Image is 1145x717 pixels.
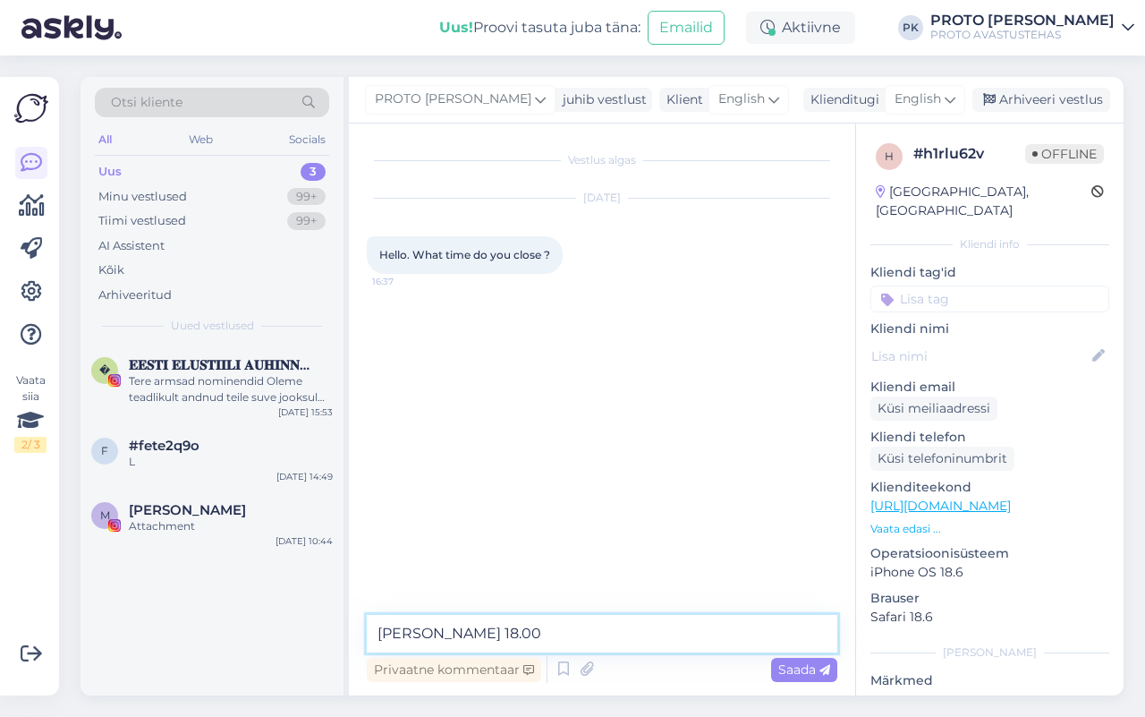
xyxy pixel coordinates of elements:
[870,644,1109,661] div: [PERSON_NAME]
[129,438,199,454] span: #fete2q9o
[870,608,1109,627] p: Safari 18.6
[870,478,1109,497] p: Klienditeekond
[930,28,1115,42] div: PROTO AVASTUSTEHAS
[276,534,333,548] div: [DATE] 10:44
[14,372,47,453] div: Vaata siia
[648,11,725,45] button: Emailid
[129,518,333,534] div: Attachment
[870,589,1109,608] p: Brauser
[870,671,1109,690] p: Märkmed
[372,275,439,288] span: 16:37
[111,93,182,112] span: Otsi kliente
[898,15,923,40] div: PK
[99,363,110,377] span: �
[375,90,531,109] span: PROTO [PERSON_NAME]
[778,662,830,678] span: Saada
[276,470,333,483] div: [DATE] 14:49
[870,498,1011,514] a: [URL][DOMAIN_NAME]
[870,236,1109,252] div: Kliendi info
[98,212,186,230] div: Tiimi vestlused
[870,544,1109,563] p: Operatsioonisüsteem
[870,428,1109,447] p: Kliendi telefon
[98,286,172,304] div: Arhiveeritud
[876,183,1091,220] div: [GEOGRAPHIC_DATA], [GEOGRAPHIC_DATA]
[930,13,1115,28] div: PROTO [PERSON_NAME]
[870,378,1109,397] p: Kliendi email
[129,454,333,470] div: L
[367,152,837,168] div: Vestlus algas
[870,320,1109,338] p: Kliendi nimi
[895,90,941,109] span: English
[885,149,894,163] span: h
[129,373,333,405] div: Tere armsad nominendid Oleme teadlikult andnud teile suve jooksul võimaluse veidi puhata [PERSON_...
[171,318,254,334] span: Uued vestlused
[718,90,765,109] span: English
[972,88,1110,112] div: Arhiveeri vestlus
[930,13,1134,42] a: PROTO [PERSON_NAME]PROTO AVASTUSTEHAS
[367,615,837,653] textarea: [PERSON_NAME] 18.00
[287,188,326,206] div: 99+
[101,444,108,457] span: f
[98,237,165,255] div: AI Assistent
[98,163,122,181] div: Uus
[367,190,837,206] div: [DATE]
[95,128,115,151] div: All
[287,212,326,230] div: 99+
[870,521,1109,537] p: Vaata edasi ...
[100,508,110,522] span: M
[278,405,333,419] div: [DATE] 15:53
[367,658,541,682] div: Privaatne kommentaar
[659,90,703,109] div: Klient
[870,263,1109,282] p: Kliendi tag'id
[870,563,1109,582] p: iPhone OS 18.6
[913,143,1025,165] div: # h1rlu62v
[439,17,640,38] div: Proovi tasuta juba täna:
[1025,144,1104,164] span: Offline
[871,346,1089,366] input: Lisa nimi
[803,90,879,109] div: Klienditugi
[556,90,647,109] div: juhib vestlust
[870,397,997,421] div: Küsi meiliaadressi
[379,248,550,261] span: Hello. What time do you close ?
[746,12,855,44] div: Aktiivne
[129,502,246,518] span: Marilyn Jurman
[185,128,216,151] div: Web
[14,437,47,453] div: 2 / 3
[14,91,48,125] img: Askly Logo
[301,163,326,181] div: 3
[870,286,1109,312] input: Lisa tag
[98,188,187,206] div: Minu vestlused
[285,128,329,151] div: Socials
[439,19,473,36] b: Uus!
[129,357,315,373] span: 𝐄𝐄𝐒𝐓𝐈 𝐄𝐋𝐔𝐒𝐓𝐈𝐈𝐋𝐈 𝐀𝐔𝐇𝐈𝐍𝐍𝐀𝐃
[870,447,1014,471] div: Küsi telefoninumbrit
[98,261,124,279] div: Kõik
